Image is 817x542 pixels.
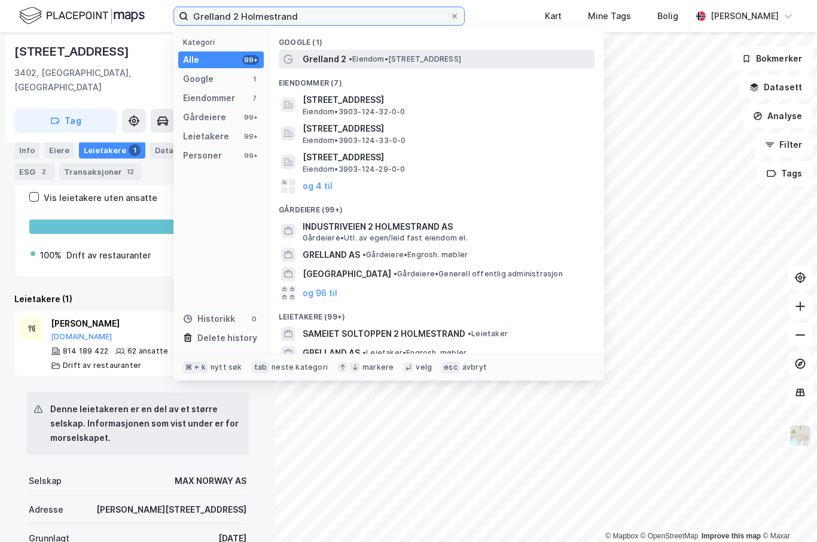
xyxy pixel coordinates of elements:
div: Transaksjoner [59,163,141,180]
button: og 4 til [303,179,333,193]
div: [PERSON_NAME][STREET_ADDRESS] [96,503,246,517]
div: esc [441,361,460,373]
a: Improve this map [702,532,761,540]
span: Leietaker [468,329,508,339]
div: Denne leietakeren er en del av et større selskap. Informasjonen som vist under er for morselskapet. [50,402,239,445]
div: Gårdeiere [183,110,226,124]
div: Vis leietakere uten ansatte [44,191,157,205]
div: ESG [14,163,54,180]
span: SAMEIET SOLTOPPEN 2 HOLMESTRAND [303,327,465,341]
div: 3402, [GEOGRAPHIC_DATA], [GEOGRAPHIC_DATA] [14,66,216,95]
div: Leietakere (1) [14,292,261,306]
span: • [362,348,366,357]
iframe: Chat Widget [757,485,817,542]
span: Grelland 2 [303,52,346,66]
span: GRELLAND AS [303,346,360,360]
span: Gårdeiere • Generell offentlig administrasjon [394,269,563,279]
div: Historikk [183,312,235,326]
div: nytt søk [211,363,242,372]
span: Eiendom • 3903-124-33-0-0 [303,136,406,145]
div: Drift av restauranter [63,361,141,370]
span: Gårdeiere • Engrosh. møbler [362,250,468,260]
img: Z [789,424,812,447]
button: Filter [755,133,812,157]
div: Bolig [657,9,678,23]
button: Analyse [743,104,812,128]
div: 2 [38,166,50,178]
div: Kart [545,9,562,23]
div: MAX NORWAY AS [175,474,246,488]
span: [STREET_ADDRESS] [303,150,590,165]
span: Gårdeiere • Utl. av egen/leid fast eiendom el. [303,233,468,243]
div: tab [252,361,270,373]
div: Kategori [183,38,264,47]
div: 1 [249,74,259,84]
span: [STREET_ADDRESS] [303,93,590,107]
span: • [362,250,366,259]
div: 7 [249,93,259,103]
div: 99+ [242,55,259,65]
div: Gårdeiere (99+) [269,196,604,217]
div: Google (1) [269,28,604,50]
span: Eiendom • [STREET_ADDRESS] [349,54,461,64]
span: • [468,329,471,338]
button: Tag [14,109,117,133]
div: Leietakere [79,142,145,159]
div: Google [183,72,214,86]
span: GRELLAND AS [303,248,360,262]
div: Eiendommer [183,91,235,105]
div: 814 189 422 [63,346,108,356]
span: Eiendom • 3903-124-29-0-0 [303,165,406,174]
span: • [394,269,397,278]
div: neste kategori [272,363,328,372]
button: og 96 til [303,286,337,300]
div: velg [416,363,432,372]
div: 100% [40,248,62,263]
span: Eiendom • 3903-124-32-0-0 [303,107,406,117]
div: [PERSON_NAME] [51,316,229,331]
span: Leietaker • Engrosh. møbler [362,348,467,358]
div: Eiere [44,142,74,159]
div: Eiendommer (7) [269,69,604,90]
div: Kontrollprogram for chat [757,485,817,542]
div: Adresse [29,503,63,517]
div: 99+ [242,151,259,160]
div: ⌘ + k [183,361,208,373]
input: Søk på adresse, matrikkel, gårdeiere, leietakere eller personer [188,7,450,25]
div: Drift av restauranter [66,248,151,263]
a: Mapbox [605,532,638,540]
div: 12 [124,166,136,178]
div: 99+ [242,132,259,141]
img: logo.f888ab2527a4732fd821a326f86c7f29.svg [19,5,145,26]
div: Alle [183,53,199,67]
a: OpenStreetMap [641,532,699,540]
span: [STREET_ADDRESS] [303,121,590,136]
div: markere [362,363,394,372]
span: INDUSTRIVEIEN 2 HOLMESTRAND AS [303,220,590,234]
div: Leietakere [183,129,229,144]
div: Selskap [29,474,62,488]
button: Tags [757,162,812,185]
div: 0 [249,314,259,324]
div: Datasett [150,142,195,159]
div: avbryt [462,363,487,372]
button: Datasett [739,75,812,99]
div: Personer [183,148,222,163]
button: Bokmerker [731,47,812,71]
div: Delete history [197,331,257,345]
div: Info [14,142,39,159]
div: 62 ansatte [127,346,168,356]
div: Leietakere (99+) [269,303,604,324]
button: [DOMAIN_NAME] [51,332,112,342]
div: Mine Tags [588,9,631,23]
div: [PERSON_NAME] [711,9,779,23]
div: 1 [129,144,141,156]
span: [GEOGRAPHIC_DATA] [303,267,391,281]
div: [STREET_ADDRESS] [14,42,132,61]
div: 99+ [242,112,259,122]
span: • [349,54,352,63]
